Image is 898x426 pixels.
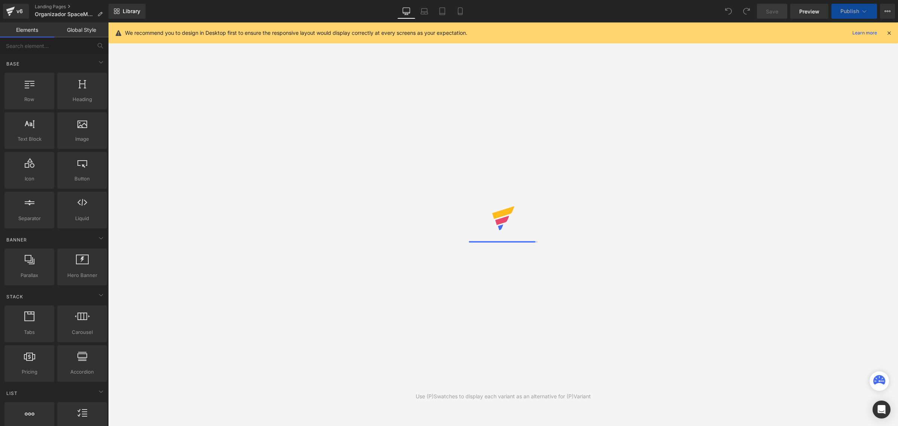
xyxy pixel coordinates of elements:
[831,4,877,19] button: Publish
[451,4,469,19] a: Mobile
[7,175,52,183] span: Icon
[15,6,24,16] div: v6
[721,4,736,19] button: Undo
[3,4,29,19] a: v6
[7,214,52,222] span: Separator
[6,293,24,300] span: Stack
[415,4,433,19] a: Laptop
[59,271,105,279] span: Hero Banner
[7,368,52,376] span: Pricing
[59,328,105,336] span: Carousel
[433,4,451,19] a: Tablet
[7,135,52,143] span: Text Block
[766,7,778,15] span: Save
[7,271,52,279] span: Parallax
[6,236,28,243] span: Banner
[880,4,895,19] button: More
[59,95,105,103] span: Heading
[7,328,52,336] span: Tabs
[397,4,415,19] a: Desktop
[59,175,105,183] span: Button
[416,392,591,401] div: Use (P)Swatches to display each variant as an alternative for (P)Variant
[54,22,109,37] a: Global Style
[59,368,105,376] span: Accordion
[790,4,828,19] a: Preview
[873,401,891,419] div: Open Intercom Messenger
[6,60,20,67] span: Base
[109,4,146,19] a: New Library
[7,95,52,103] span: Row
[849,28,880,37] a: Learn more
[59,135,105,143] span: Image
[35,4,109,10] a: Landing Pages
[59,214,105,222] span: Liquid
[123,8,140,15] span: Library
[6,390,18,397] span: List
[125,29,467,37] p: We recommend you to design in Desktop first to ensure the responsive layout would display correct...
[840,8,859,14] span: Publish
[35,11,94,17] span: Organizador SpaceMax®
[739,4,754,19] button: Redo
[799,7,819,15] span: Preview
